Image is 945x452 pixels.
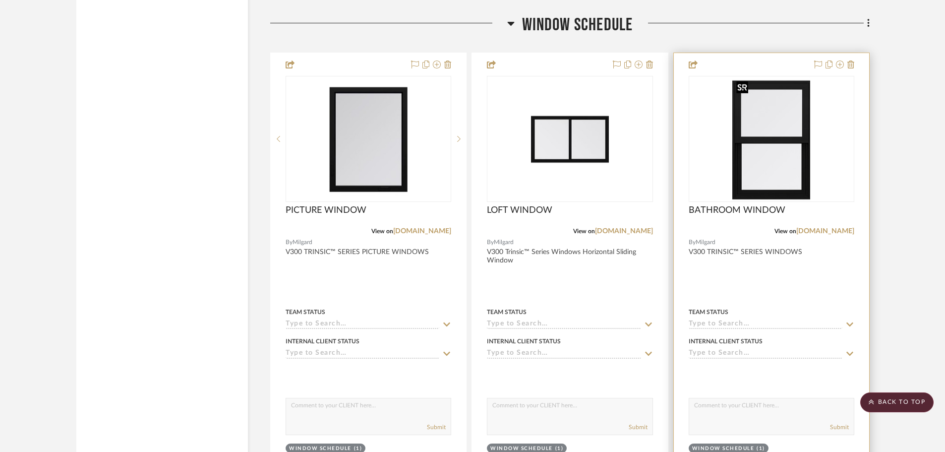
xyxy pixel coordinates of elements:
[286,337,359,346] div: Internal Client Status
[696,238,715,247] span: Milgard
[796,228,854,235] a: [DOMAIN_NAME]
[830,423,849,432] button: Submit
[689,76,854,201] div: 0
[286,76,451,201] div: 0
[689,337,763,346] div: Internal Client Status
[487,337,561,346] div: Internal Client Status
[860,392,934,412] scroll-to-top-button: BACK TO TOP
[689,320,842,329] input: Type to Search…
[286,238,293,247] span: By
[330,77,408,201] img: PICTURE WINDOW
[573,228,595,234] span: View on
[286,205,366,216] span: PICTURE WINDOW
[595,228,653,235] a: [DOMAIN_NAME]
[487,76,652,201] div: 0
[286,308,325,317] div: Team Status
[522,14,633,36] span: Window Schedule
[689,349,842,359] input: Type to Search…
[689,238,696,247] span: By
[487,238,494,247] span: By
[487,205,552,216] span: LOFT WINDOW
[286,349,439,359] input: Type to Search…
[689,308,728,317] div: Team Status
[629,423,648,432] button: Submit
[286,320,439,329] input: Type to Search…
[487,320,641,329] input: Type to Search…
[371,228,393,234] span: View on
[393,228,451,235] a: [DOMAIN_NAME]
[487,349,641,359] input: Type to Search…
[293,238,312,247] span: Milgard
[427,423,446,432] button: Submit
[689,205,785,216] span: BATHROOM WINDOW
[494,238,514,247] span: Milgard
[732,77,810,201] img: BATHROOM WINDOW
[531,77,609,201] img: LOFT WINDOW
[487,308,527,317] div: Team Status
[774,228,796,234] span: View on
